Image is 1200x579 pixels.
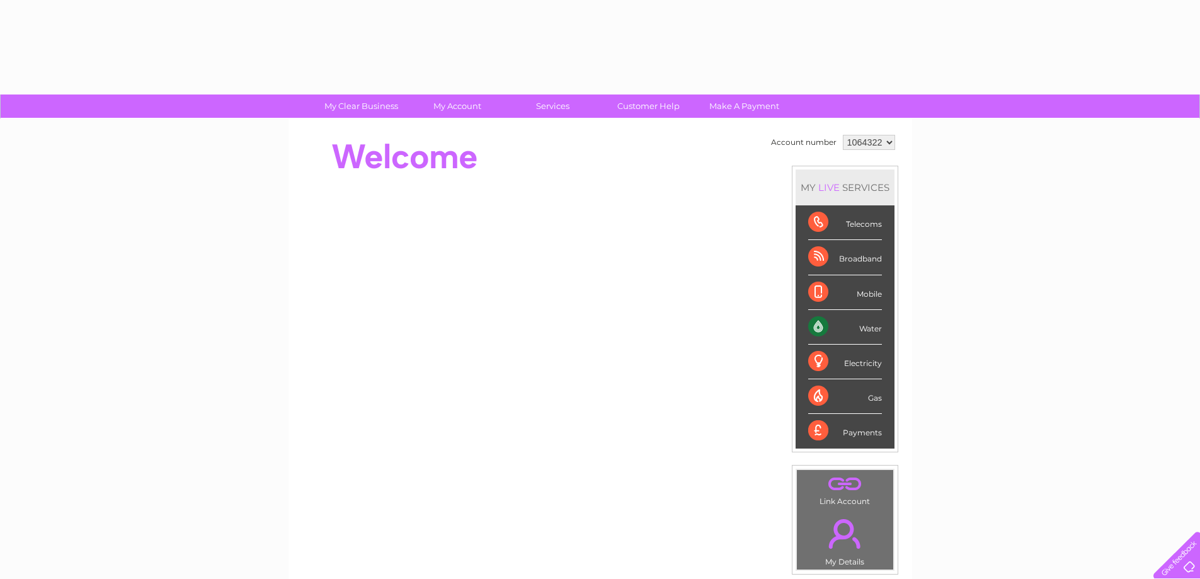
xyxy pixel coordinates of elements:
div: Telecoms [808,205,882,240]
div: Electricity [808,345,882,379]
a: Services [501,95,605,118]
div: Broadband [808,240,882,275]
div: Gas [808,379,882,414]
td: Link Account [796,469,894,509]
div: Payments [808,414,882,448]
a: Make A Payment [692,95,796,118]
td: My Details [796,508,894,570]
a: . [800,512,890,556]
a: My Account [405,95,509,118]
div: LIVE [816,181,842,193]
a: Customer Help [597,95,700,118]
div: MY SERVICES [796,169,894,205]
td: Account number [768,132,840,153]
div: Water [808,310,882,345]
div: Mobile [808,275,882,310]
a: My Clear Business [309,95,413,118]
a: . [800,473,890,495]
